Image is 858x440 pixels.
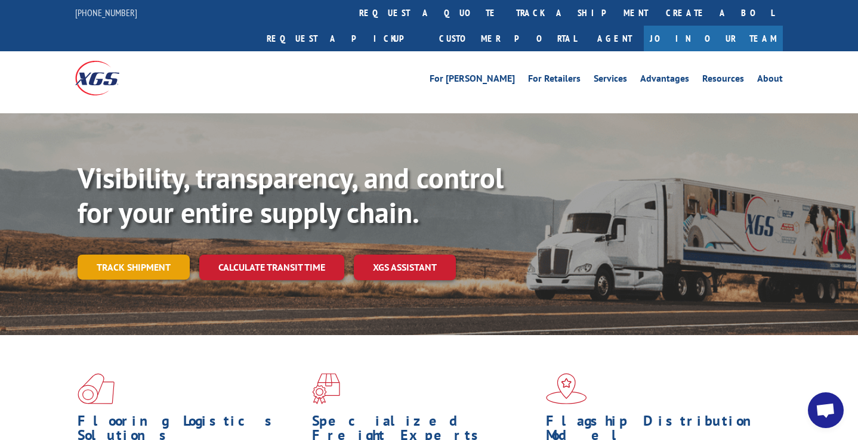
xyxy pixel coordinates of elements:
a: About [757,74,783,87]
a: Services [594,74,627,87]
img: xgs-icon-flagship-distribution-model-red [546,373,587,404]
a: [PHONE_NUMBER] [75,7,137,18]
a: Request a pickup [258,26,430,51]
img: xgs-icon-focused-on-flooring-red [312,373,340,404]
a: For Retailers [528,74,581,87]
a: Join Our Team [644,26,783,51]
a: Customer Portal [430,26,585,51]
div: Open chat [808,392,844,428]
a: XGS ASSISTANT [354,255,456,280]
a: For [PERSON_NAME] [430,74,515,87]
a: Track shipment [78,255,190,280]
b: Visibility, transparency, and control for your entire supply chain. [78,159,504,231]
a: Advantages [640,74,689,87]
img: xgs-icon-total-supply-chain-intelligence-red [78,373,115,404]
a: Agent [585,26,644,51]
a: Calculate transit time [199,255,344,280]
a: Resources [702,74,744,87]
